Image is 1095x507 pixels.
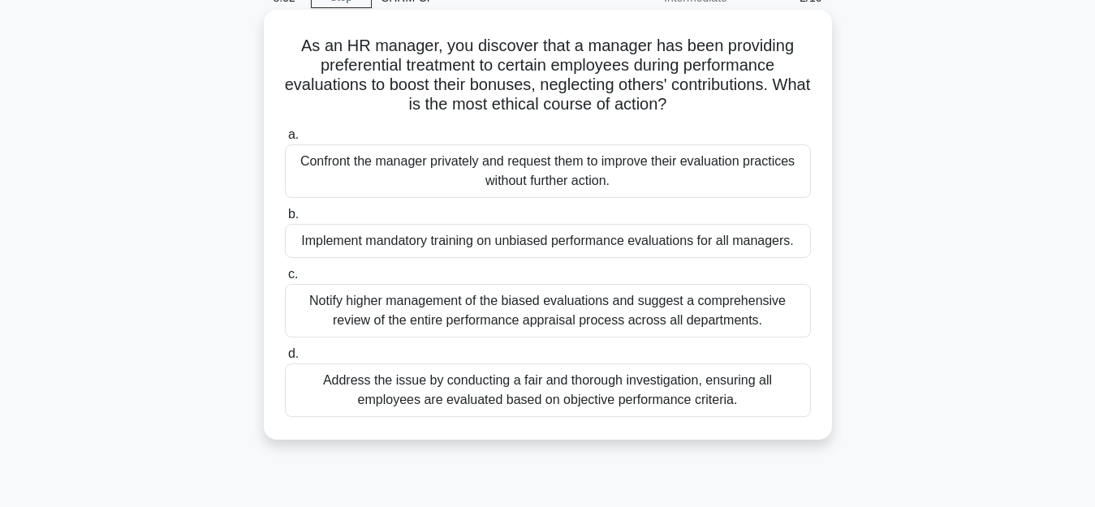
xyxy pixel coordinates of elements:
span: a. [288,127,299,141]
div: Address the issue by conducting a fair and thorough investigation, ensuring all employees are eva... [285,363,811,417]
span: d. [288,346,299,360]
span: b. [288,207,299,221]
h5: As an HR manager, you discover that a manager has been providing preferential treatment to certai... [283,36,813,115]
div: Implement mandatory training on unbiased performance evaluations for all managers. [285,224,811,258]
span: c. [288,267,298,281]
div: Confront the manager privately and request them to improve their evaluation practices without fur... [285,144,811,198]
div: Notify higher management of the biased evaluations and suggest a comprehensive review of the enti... [285,284,811,337]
